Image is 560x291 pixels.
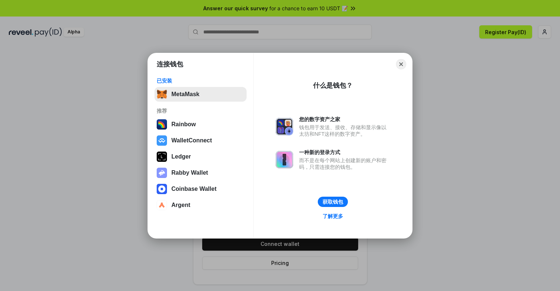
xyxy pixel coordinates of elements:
div: 什么是钱包？ [313,81,353,90]
div: 一种新的登录方式 [299,149,390,156]
div: Argent [171,202,190,208]
div: 已安装 [157,77,244,84]
div: Rainbow [171,121,196,128]
button: Ledger [154,149,247,164]
img: svg+xml,%3Csvg%20xmlns%3D%22http%3A%2F%2Fwww.w3.org%2F2000%2Fsvg%22%20fill%3D%22none%22%20viewBox... [276,151,293,168]
button: MetaMask [154,87,247,102]
h1: 连接钱包 [157,60,183,69]
img: svg+xml,%3Csvg%20width%3D%2228%22%20height%3D%2228%22%20viewBox%3D%220%200%2028%2028%22%20fill%3D... [157,200,167,210]
div: MetaMask [171,91,199,98]
button: Rabby Wallet [154,165,247,180]
div: Rabby Wallet [171,170,208,176]
img: svg+xml,%3Csvg%20width%3D%2228%22%20height%3D%2228%22%20viewBox%3D%220%200%2028%2028%22%20fill%3D... [157,184,167,194]
button: Rainbow [154,117,247,132]
img: svg+xml,%3Csvg%20fill%3D%22none%22%20height%3D%2233%22%20viewBox%3D%220%200%2035%2033%22%20width%... [157,89,167,99]
div: WalletConnect [171,137,212,144]
img: svg+xml,%3Csvg%20xmlns%3D%22http%3A%2F%2Fwww.w3.org%2F2000%2Fsvg%22%20fill%3D%22none%22%20viewBox... [276,118,293,135]
div: Coinbase Wallet [171,186,217,192]
div: 钱包用于发送、接收、存储和显示像以太坊和NFT这样的数字资产。 [299,124,390,137]
a: 了解更多 [318,211,348,221]
button: 获取钱包 [318,197,348,207]
div: 了解更多 [323,213,343,219]
button: Coinbase Wallet [154,182,247,196]
img: svg+xml,%3Csvg%20xmlns%3D%22http%3A%2F%2Fwww.w3.org%2F2000%2Fsvg%22%20fill%3D%22none%22%20viewBox... [157,168,167,178]
img: svg+xml,%3Csvg%20width%3D%22120%22%20height%3D%22120%22%20viewBox%3D%220%200%20120%20120%22%20fil... [157,119,167,130]
img: svg+xml,%3Csvg%20width%3D%2228%22%20height%3D%2228%22%20viewBox%3D%220%200%2028%2028%22%20fill%3D... [157,135,167,146]
img: svg+xml,%3Csvg%20xmlns%3D%22http%3A%2F%2Fwww.w3.org%2F2000%2Fsvg%22%20width%3D%2228%22%20height%3... [157,152,167,162]
div: Ledger [171,153,191,160]
div: 您的数字资产之家 [299,116,390,123]
div: 而不是在每个网站上创建新的账户和密码，只需连接您的钱包。 [299,157,390,170]
button: Close [396,59,406,69]
button: WalletConnect [154,133,247,148]
div: 获取钱包 [323,199,343,205]
div: 推荐 [157,108,244,114]
button: Argent [154,198,247,212]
